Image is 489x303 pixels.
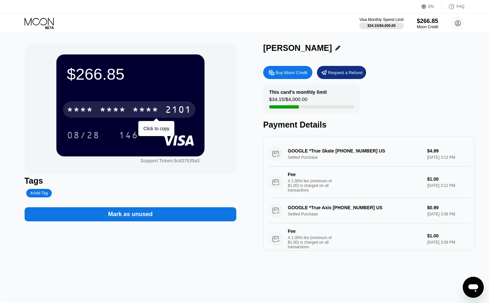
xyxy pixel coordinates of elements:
[108,211,153,218] div: Mark as unused
[417,18,438,29] div: $266.85Moon Credit
[263,120,475,130] div: Payment Details
[119,131,138,141] div: 146
[457,4,464,9] div: FAQ
[288,179,337,192] div: A 1.00% fee (minimum of $1.00) is charged on all transactions
[268,223,470,255] div: FeeA 1.00% fee (minimum of $1.00) is charged on all transactions$1.00[DATE] 3:08 PM
[427,233,470,238] div: $1.00
[143,126,169,131] div: Click to copy
[25,201,236,221] div: Mark as unused
[276,70,307,75] div: Buy Moon Credit
[62,127,105,143] div: 08/28
[165,105,191,116] div: 2101
[26,189,52,197] div: Add Tag
[269,96,307,105] div: $34.15 / $4,000.00
[359,17,403,29] div: Visa Monthly Spend Limit$34.15/$4,000.00
[427,176,470,182] div: $1.00
[25,176,236,186] div: Tags
[263,43,332,53] div: [PERSON_NAME]
[67,65,194,83] div: $266.85
[269,89,327,95] div: This card’s monthly limit
[359,17,403,22] div: Visa Monthly Spend Limit
[463,277,484,298] iframe: Button to launch messaging window
[114,127,143,143] div: 146
[427,240,470,245] div: [DATE] 3:08 PM
[367,24,396,28] div: $34.15 / $4,000.00
[141,158,200,163] div: Support Token:5c637535a3
[268,167,470,198] div: FeeA 1.00% fee (minimum of $1.00) is charged on all transactions$1.00[DATE] 3:12 PM
[288,172,334,177] div: Fee
[263,66,312,79] div: Buy Moon Credit
[417,25,438,29] div: Moon Credit
[427,183,470,188] div: [DATE] 3:12 PM
[441,3,464,10] div: FAQ
[328,70,362,75] div: Request a Refund
[30,191,48,195] div: Add Tag
[417,18,438,25] div: $266.85
[421,3,441,10] div: EN
[288,229,334,234] div: Fee
[141,158,200,163] div: Support Token: 5c637535a3
[67,131,100,141] div: 08/28
[428,4,434,9] div: EN
[288,235,337,249] div: A 1.00% fee (minimum of $1.00) is charged on all transactions
[317,66,366,79] div: Request a Refund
